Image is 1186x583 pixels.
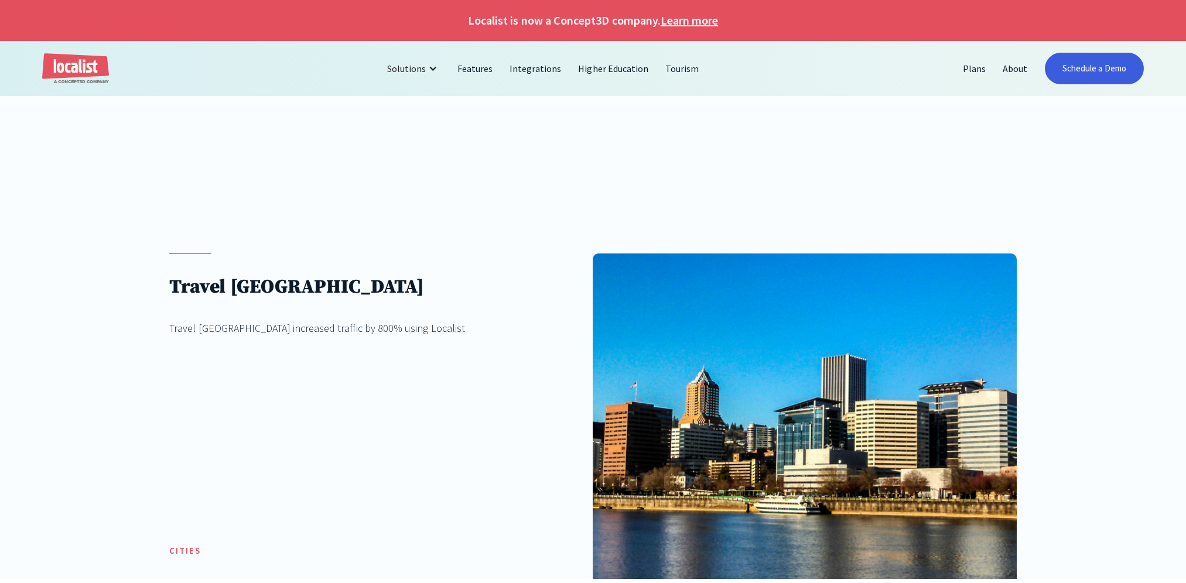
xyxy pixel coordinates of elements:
[501,54,570,83] a: Integrations
[994,54,1036,83] a: About
[449,54,501,83] a: Features
[42,53,109,84] a: home
[657,54,708,83] a: Tourism
[378,54,449,83] div: Solutions
[1045,53,1144,84] a: Schedule a Demo
[955,54,994,83] a: Plans
[169,544,201,558] h5: Cities
[169,320,465,336] div: Travel [GEOGRAPHIC_DATA] increased traffic by 800% using Localist
[169,275,465,299] h1: Travel [GEOGRAPHIC_DATA]
[570,54,657,83] a: Higher Education
[661,12,718,29] a: Learn more
[387,61,426,76] div: Solutions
